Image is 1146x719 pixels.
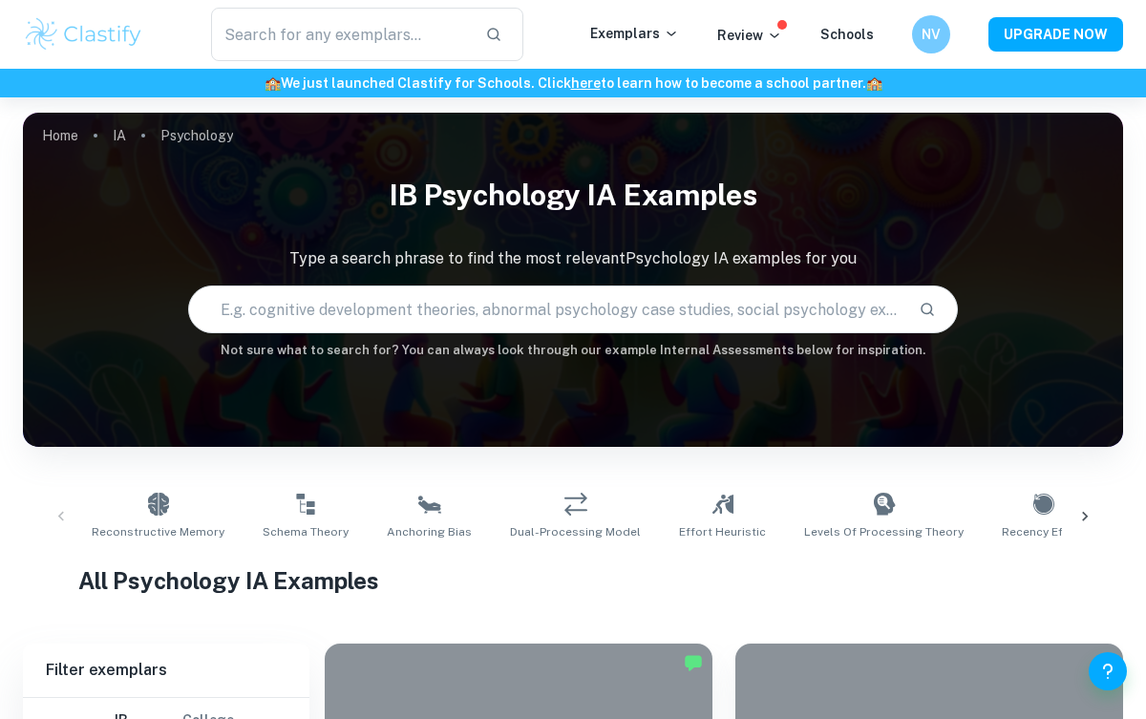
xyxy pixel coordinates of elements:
span: Schema Theory [263,523,349,540]
a: here [571,75,601,91]
h6: We just launched Clastify for Schools. Click to learn how to become a school partner. [4,73,1142,94]
a: Schools [820,27,874,42]
span: Levels of Processing Theory [804,523,964,540]
h1: IB Psychology IA examples [23,166,1123,224]
img: Marked [684,653,703,672]
button: Search [911,293,944,326]
p: Psychology [160,125,233,146]
a: Home [42,122,78,149]
h1: All Psychology IA Examples [78,563,1069,598]
input: E.g. cognitive development theories, abnormal psychology case studies, social psychology experime... [189,283,903,336]
p: Type a search phrase to find the most relevant Psychology IA examples for you [23,247,1123,270]
img: Clastify logo [23,15,144,53]
span: Reconstructive Memory [92,523,224,540]
h6: NV [921,24,943,45]
span: Dual-Processing Model [510,523,641,540]
button: UPGRADE NOW [988,17,1123,52]
p: Exemplars [590,23,679,44]
span: Recency Effect [1002,523,1086,540]
h6: Filter exemplars [23,644,309,697]
input: Search for any exemplars... [211,8,470,61]
button: NV [912,15,950,53]
h6: Not sure what to search for? You can always look through our example Internal Assessments below f... [23,341,1123,360]
span: 🏫 [265,75,281,91]
span: 🏫 [866,75,882,91]
span: Effort Heuristic [679,523,766,540]
a: IA [113,122,126,149]
button: Help and Feedback [1089,652,1127,690]
p: Review [717,25,782,46]
span: Anchoring Bias [387,523,472,540]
